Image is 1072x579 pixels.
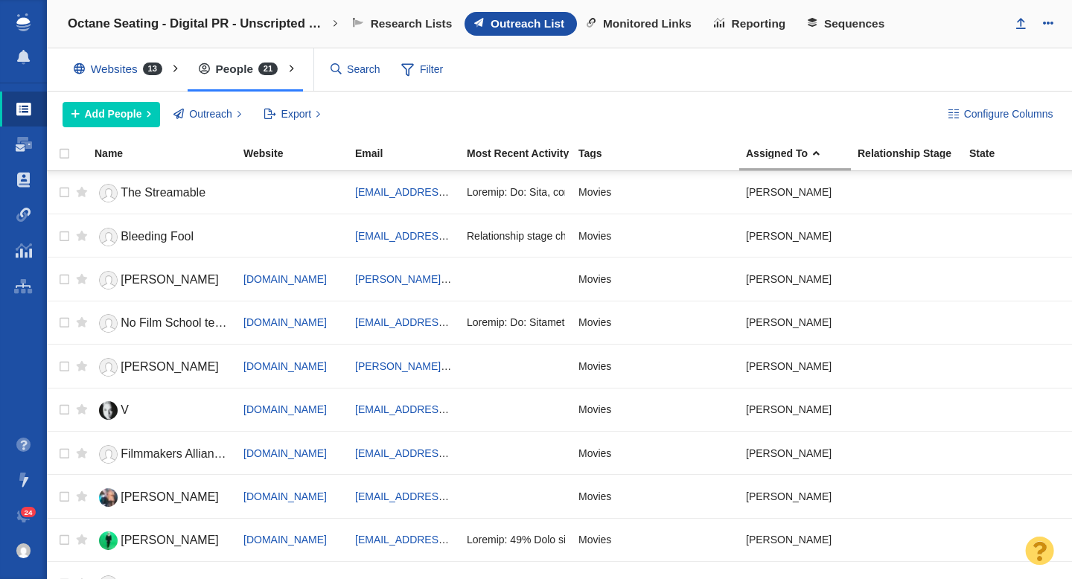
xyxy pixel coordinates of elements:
[121,273,219,286] span: [PERSON_NAME]
[281,106,311,122] span: Export
[746,437,844,469] div: [PERSON_NAME]
[121,230,194,243] span: Bleeding Fool
[63,102,160,127] button: Add People
[121,360,219,373] span: [PERSON_NAME]
[578,359,611,373] span: Movies
[578,185,611,199] span: Movies
[189,106,232,122] span: Outreach
[746,394,844,426] div: [PERSON_NAME]
[355,186,532,198] a: [EMAIL_ADDRESS][DOMAIN_NAME]
[355,316,532,328] a: [EMAIL_ADDRESS][DOMAIN_NAME]
[343,12,465,36] a: Research Lists
[121,447,256,460] span: Filmmakers Alliance team
[746,480,844,512] div: [PERSON_NAME]
[578,447,611,460] span: Movies
[95,148,242,161] a: Name
[243,447,327,459] a: [DOMAIN_NAME]
[858,148,968,159] div: Relationship Stage
[964,106,1053,122] span: Configure Columns
[63,52,180,86] div: Websites
[578,403,611,416] span: Movies
[746,263,844,295] div: [PERSON_NAME]
[95,180,230,206] a: The Streamable
[95,528,230,554] a: [PERSON_NAME]
[95,310,230,336] a: No Film School team
[243,273,327,285] a: [DOMAIN_NAME]
[746,176,844,208] div: [PERSON_NAME]
[16,543,31,558] img: 8a21b1a12a7554901d364e890baed237
[243,316,327,328] a: [DOMAIN_NAME]
[68,16,328,31] h4: Octane Seating - Digital PR - Unscripted Movie Madness
[355,534,532,546] a: [EMAIL_ADDRESS][DOMAIN_NAME]
[467,229,759,243] span: Relationship stage changed to: Attempting To Reach, 1 Attempt
[355,447,532,459] a: [EMAIL_ADDRESS][DOMAIN_NAME]
[746,524,844,556] div: [PERSON_NAME]
[355,273,703,285] a: [PERSON_NAME][EMAIL_ADDRESS][PERSON_NAME][DOMAIN_NAME]
[143,63,162,75] span: 13
[824,17,884,31] span: Sequences
[578,229,611,243] span: Movies
[578,490,611,503] span: Movies
[798,12,897,36] a: Sequences
[746,220,844,252] div: [PERSON_NAME]
[243,360,327,372] a: [DOMAIN_NAME]
[85,106,142,122] span: Add People
[578,148,744,161] a: Tags
[355,148,465,161] a: Email
[732,17,786,31] span: Reporting
[355,403,532,415] a: [EMAIL_ADDRESS][DOMAIN_NAME]
[243,403,327,415] a: [DOMAIN_NAME]
[465,12,577,36] a: Outreach List
[578,148,744,159] div: Tags
[704,12,798,36] a: Reporting
[165,102,250,127] button: Outreach
[746,148,856,161] a: Assigned To
[355,360,617,372] a: [PERSON_NAME][EMAIL_ADDRESS][DOMAIN_NAME]
[243,534,327,546] a: [DOMAIN_NAME]
[243,148,354,159] div: Website
[603,17,692,31] span: Monitored Links
[21,507,36,518] span: 24
[467,148,577,159] div: Most Recent Activity
[95,224,230,250] a: Bleeding Fool
[939,102,1062,127] button: Configure Columns
[578,533,611,546] span: Movies
[325,57,387,83] input: Search
[95,484,230,511] a: [PERSON_NAME]
[95,354,230,380] a: [PERSON_NAME]
[746,148,856,159] div: Assigned To
[392,56,452,84] span: Filter
[355,148,465,159] div: Email
[746,307,844,339] div: [PERSON_NAME]
[578,316,611,329] span: Movies
[355,230,532,242] a: [EMAIL_ADDRESS][DOMAIN_NAME]
[746,350,844,382] div: [PERSON_NAME]
[16,13,30,31] img: buzzstream_logo_iconsimple.png
[121,534,219,546] span: [PERSON_NAME]
[121,403,129,416] span: V
[371,17,453,31] span: Research Lists
[95,441,230,467] a: Filmmakers Alliance team
[121,316,232,329] span: No Film School team
[95,148,242,159] div: Name
[858,148,968,161] a: Relationship Stage
[243,490,327,502] a: [DOMAIN_NAME]
[355,490,532,502] a: [EMAIL_ADDRESS][DOMAIN_NAME]
[243,148,354,161] a: Website
[121,186,205,199] span: The Streamable
[577,12,704,36] a: Monitored Links
[578,272,611,286] span: Movies
[121,490,219,503] span: [PERSON_NAME]
[255,102,329,127] button: Export
[95,397,230,423] a: V
[491,17,564,31] span: Outreach List
[95,267,230,293] a: [PERSON_NAME]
